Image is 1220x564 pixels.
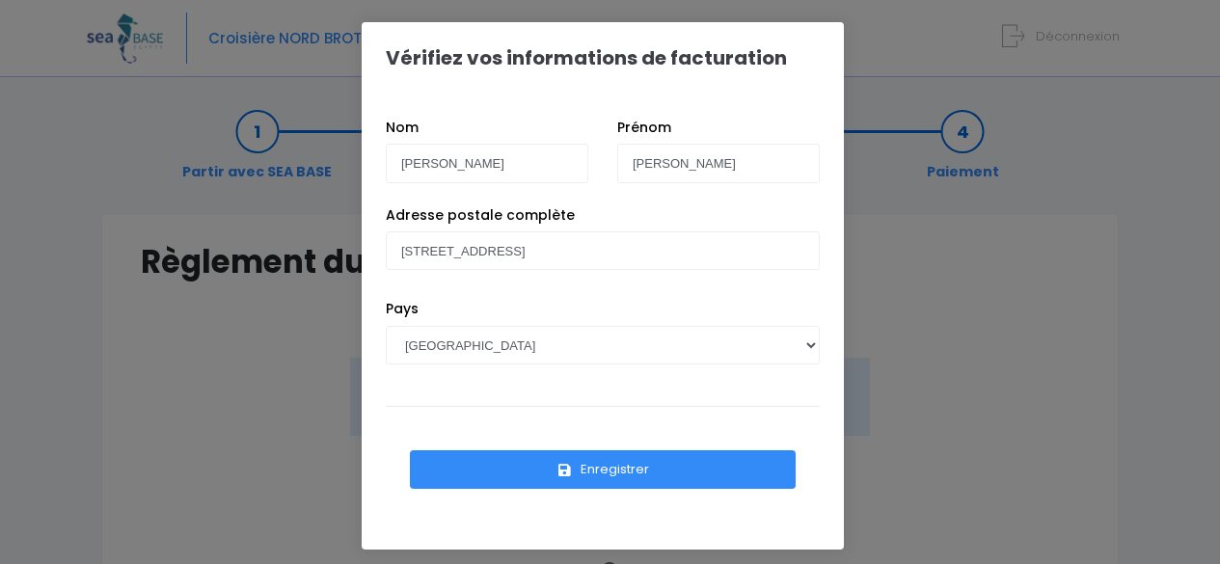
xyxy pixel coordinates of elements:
label: Adresse postale complète [386,205,575,226]
label: Prénom [617,118,671,138]
button: Enregistrer [410,450,796,489]
label: Nom [386,118,419,138]
label: Pays [386,299,419,319]
h1: Vérifiez vos informations de facturation [386,46,787,69]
